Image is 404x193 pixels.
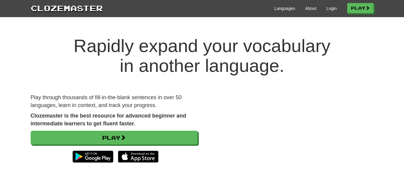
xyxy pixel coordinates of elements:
a: Languages [274,5,295,11]
a: Login [326,5,337,11]
a: Play [347,3,374,13]
strong: Clozemaster is the best resource for advanced beginner and intermediate learners to get fluent fa... [31,113,186,127]
img: Download_on_the_App_Store_Badge_US-UK_135x40-25178aeef6eb6b83b96f5f2d004eda3bffbb37122de64afbaef7... [118,151,159,163]
img: Get it on Google Play [69,148,116,166]
a: Clozemaster [31,2,103,14]
a: Play [31,131,198,145]
a: About [305,5,316,11]
p: Play through thousands of fill-in-the-blank sentences in over 50 languages, learn in context, and... [31,94,198,109]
